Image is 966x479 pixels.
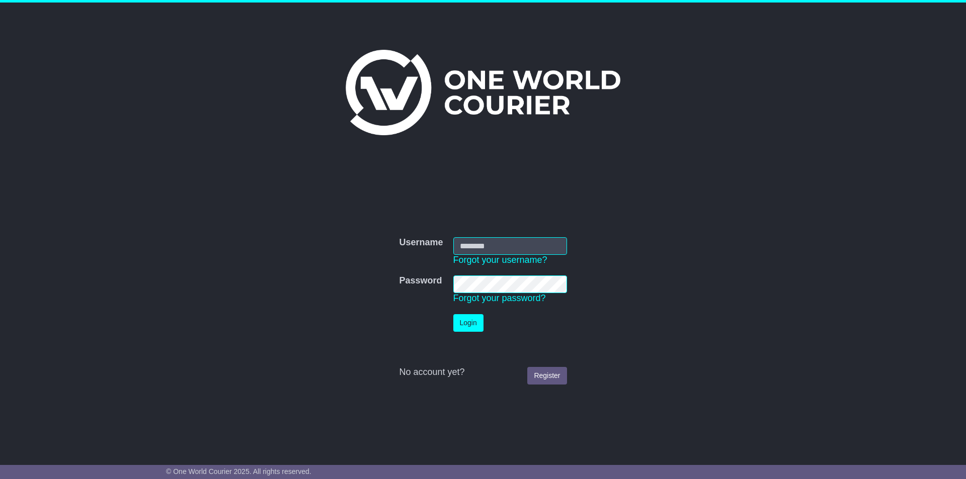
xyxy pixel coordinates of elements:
a: Register [527,367,567,385]
label: Password [399,275,442,286]
span: © One World Courier 2025. All rights reserved. [166,467,311,475]
a: Forgot your password? [453,293,546,303]
a: Forgot your username? [453,255,547,265]
label: Username [399,237,443,248]
img: One World [346,50,620,135]
button: Login [453,314,484,332]
div: No account yet? [399,367,567,378]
